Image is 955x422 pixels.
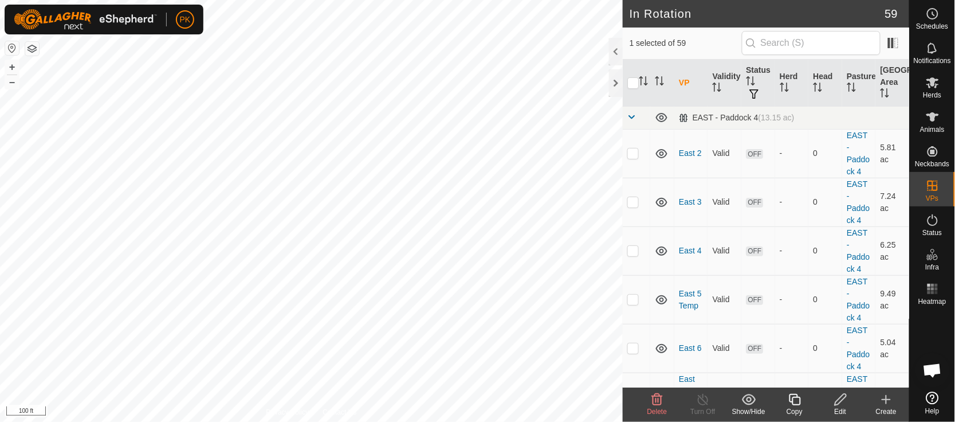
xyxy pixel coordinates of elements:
[708,60,741,107] th: Validity
[647,408,667,416] span: Delete
[780,84,789,93] p-sorticon: Activate to sort
[746,295,763,305] span: OFF
[746,198,763,208] span: OFF
[847,228,870,273] a: EAST - Paddock 4
[639,78,648,87] p-sorticon: Activate to sort
[847,84,856,93] p-sorticon: Activate to sort
[708,129,741,178] td: Valid
[875,60,909,107] th: [GEOGRAPHIC_DATA] Area
[708,373,741,421] td: Valid
[772,407,818,417] div: Copy
[679,374,703,420] a: East Transition 3-4
[674,60,708,107] th: VP
[679,246,702,255] a: East 4
[918,298,946,305] span: Heatmap
[925,408,940,415] span: Help
[680,407,726,417] div: Turn Off
[630,7,885,21] h2: In Rotation
[914,57,951,64] span: Notifications
[741,60,775,107] th: Status
[780,147,804,159] div: -
[780,245,804,257] div: -
[780,342,804,354] div: -
[726,407,772,417] div: Show/Hide
[847,131,870,176] a: EAST - Paddock 4
[708,275,741,324] td: Valid
[808,129,842,178] td: 0
[808,324,842,373] td: 0
[808,275,842,324] td: 0
[5,60,19,74] button: +
[808,178,842,226] td: 0
[925,264,939,271] span: Infra
[630,37,742,49] span: 1 selected of 59
[875,226,909,275] td: 6.25 ac
[818,407,863,417] div: Edit
[679,113,795,123] div: EAST - Paddock 4
[5,75,19,89] button: –
[915,161,949,167] span: Neckbands
[746,247,763,256] span: OFF
[25,42,39,56] button: Map Layers
[880,90,889,99] p-sorticon: Activate to sort
[926,195,938,202] span: VPs
[746,149,763,159] span: OFF
[923,92,941,99] span: Herds
[842,60,876,107] th: Pasture
[746,344,763,354] span: OFF
[5,41,19,55] button: Reset Map
[875,178,909,226] td: 7.24 ac
[920,126,945,133] span: Animals
[708,324,741,373] td: Valid
[863,407,909,417] div: Create
[847,277,870,322] a: EAST - Paddock 4
[875,373,909,421] td: 8.25 ac
[780,196,804,208] div: -
[742,31,881,55] input: Search (S)
[708,178,741,226] td: Valid
[679,197,702,206] a: East 3
[679,343,702,353] a: East 6
[14,9,157,30] img: Gallagher Logo
[808,60,842,107] th: Head
[910,387,955,419] a: Help
[808,226,842,275] td: 0
[916,23,948,30] span: Schedules
[712,84,721,93] p-sorticon: Activate to sort
[655,78,664,87] p-sorticon: Activate to sort
[708,226,741,275] td: Valid
[266,407,309,417] a: Privacy Policy
[847,179,870,225] a: EAST - Paddock 4
[759,113,795,122] span: (13.15 ac)
[180,14,191,26] span: PK
[780,294,804,306] div: -
[875,324,909,373] td: 5.04 ac
[746,78,755,87] p-sorticon: Activate to sort
[915,353,950,388] div: Open chat
[885,5,898,22] span: 59
[808,373,842,421] td: 0
[875,129,909,178] td: 5.81 ac
[323,407,356,417] a: Contact Us
[847,374,870,420] a: EAST - Paddock 4
[813,84,822,93] p-sorticon: Activate to sort
[922,229,942,236] span: Status
[679,289,702,310] a: East 5 Temp
[847,326,870,371] a: EAST - Paddock 4
[679,149,702,158] a: East 2
[775,60,809,107] th: Herd
[875,275,909,324] td: 9.49 ac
